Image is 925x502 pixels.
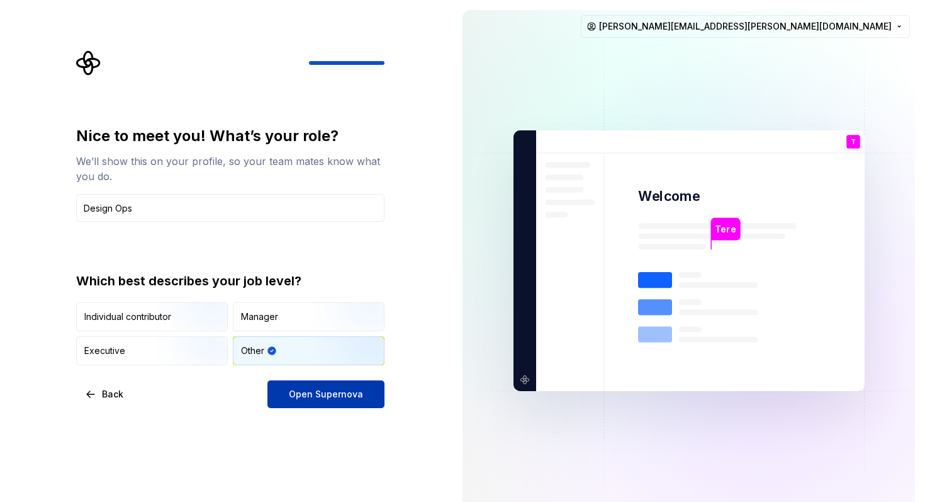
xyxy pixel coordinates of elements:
[850,139,855,145] p: T
[267,380,384,408] button: Open Supernova
[599,20,892,33] span: [PERSON_NAME][EMAIL_ADDRESS][PERSON_NAME][DOMAIN_NAME]
[76,380,134,408] button: Back
[241,311,278,323] div: Manager
[715,222,736,236] p: Tere
[289,388,363,401] span: Open Supernova
[76,154,384,184] div: We’ll show this on your profile, so your team mates know what you do.
[84,311,171,323] div: Individual contributor
[76,272,384,290] div: Which best describes your job level?
[76,126,384,146] div: Nice to meet you! What’s your role?
[76,194,384,222] input: Job title
[102,388,123,401] span: Back
[84,345,125,357] div: Executive
[241,345,264,357] div: Other
[76,50,101,76] svg: Supernova Logo
[638,187,700,205] p: Welcome
[581,15,910,38] button: [PERSON_NAME][EMAIL_ADDRESS][PERSON_NAME][DOMAIN_NAME]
